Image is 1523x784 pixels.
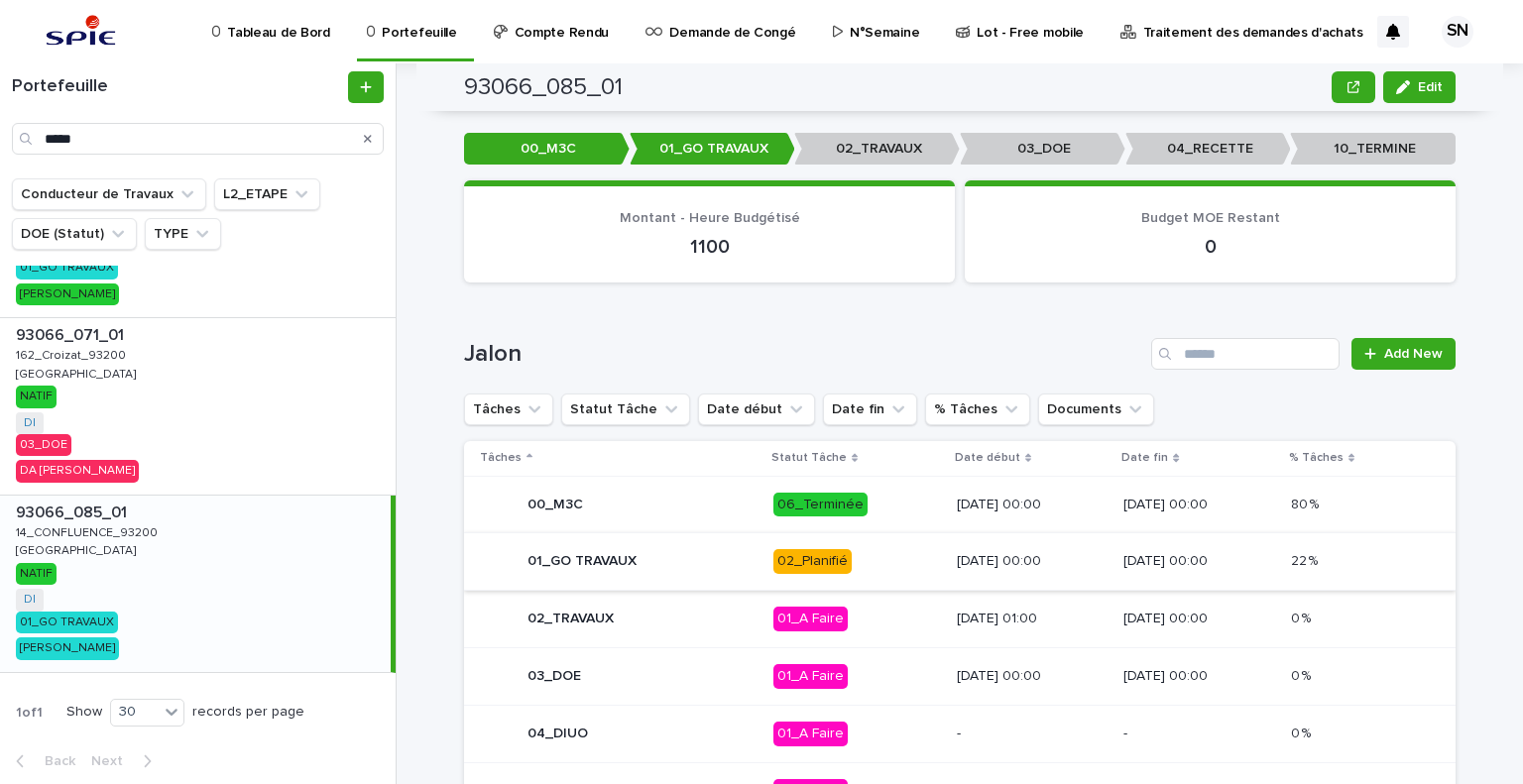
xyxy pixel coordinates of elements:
[957,726,1109,742] p: -
[527,611,614,627] p: 02_TRAVAUX
[1038,393,1154,425] button: Documents
[16,522,162,540] p: 14_CONFLUENCE_93200
[16,386,57,407] div: NATIF
[1418,80,1443,94] span: Edit
[957,497,1109,513] p: [DATE] 00:00
[620,211,800,225] span: Montant - Heure Budgétisé
[771,447,847,469] p: Statut Tâche
[1125,133,1291,166] p: 04_RECETTE
[1123,668,1275,685] p: [DATE] 00:00
[527,726,588,742] p: 04_DIUO
[925,393,1030,425] button: % Tâches
[527,553,637,570] p: 01_GO TRAVAUX
[1351,338,1456,370] a: Add New
[464,533,1456,591] tr: 01_GO TRAVAUX02_Planifié[DATE] 00:00[DATE] 00:0022 %22 %
[1121,447,1168,469] p: Date fin
[464,476,1456,533] tr: 00_M3C06_Terminée[DATE] 00:00[DATE] 00:0080 %80 %
[1384,347,1443,361] span: Add New
[1291,549,1322,570] p: 22 %
[1291,664,1315,685] p: 0 %
[464,591,1456,648] tr: 02_TRAVAUX01_A Faire[DATE] 01:00[DATE] 00:000 %0 %
[12,76,344,98] h1: Portefeuille
[464,705,1456,762] tr: 04_DIUO01_A Faire--0 %0 %
[16,500,131,522] p: 93066_085_01
[12,123,384,155] input: Search
[955,447,1020,469] p: Date début
[773,664,848,689] div: 01_A Faire
[1442,16,1473,48] div: SN
[145,218,221,250] button: TYPE
[773,607,848,631] div: 01_A Faire
[16,434,71,456] div: 03_DOE
[561,393,690,425] button: Statut Tâche
[16,283,119,305] div: [PERSON_NAME]
[527,497,583,513] p: 00_M3C
[16,460,139,482] div: DA [PERSON_NAME]
[111,702,159,723] div: 30
[464,647,1456,705] tr: 03_DOE01_A Faire[DATE] 00:00[DATE] 00:000 %0 %
[16,257,118,279] div: 01_GO TRAVAUX
[1383,71,1456,103] button: Edit
[464,340,1143,369] h1: Jalon
[989,235,1432,259] p: 0
[1291,722,1315,742] p: 0 %
[1123,611,1275,627] p: [DATE] 00:00
[957,668,1109,685] p: [DATE] 00:00
[1151,338,1340,370] input: Search
[12,178,206,210] button: Conducteur de Travaux
[40,12,122,52] img: svstPd6MQfCT1uX1QGkG
[773,722,848,746] div: 01_A Faire
[33,754,75,768] span: Back
[1289,447,1344,469] p: % Tâches
[16,637,119,659] div: [PERSON_NAME]
[698,393,815,425] button: Date début
[464,133,630,166] p: 00_M3C
[16,322,128,345] p: 93066_071_01
[1123,726,1275,742] p: -
[488,235,931,259] p: 1100
[480,447,522,469] p: Tâches
[66,704,102,721] p: Show
[823,393,917,425] button: Date fin
[91,754,135,768] span: Next
[1291,493,1323,513] p: 80 %
[16,540,140,558] p: [GEOGRAPHIC_DATA]
[630,133,795,166] p: 01_GO TRAVAUX
[83,752,168,770] button: Next
[464,73,623,102] h2: 93066_085_01
[214,178,320,210] button: L2_ETAPE
[957,553,1109,570] p: [DATE] 00:00
[794,133,960,166] p: 02_TRAVAUX
[1141,211,1280,225] span: Budget MOE Restant
[16,345,130,363] p: 162_Croizat_93200
[1123,497,1275,513] p: [DATE] 00:00
[192,704,304,721] p: records per page
[773,549,852,574] div: 02_Planifié
[527,668,581,685] p: 03_DOE
[1291,607,1315,627] p: 0 %
[957,611,1109,627] p: [DATE] 01:00
[960,133,1125,166] p: 03_DOE
[773,493,868,517] div: 06_Terminée
[24,416,36,430] a: DI
[1123,553,1275,570] p: [DATE] 00:00
[16,364,140,382] p: [GEOGRAPHIC_DATA]
[12,218,137,250] button: DOE (Statut)
[16,563,57,585] div: NATIF
[464,393,553,425] button: Tâches
[16,612,118,633] div: 01_GO TRAVAUX
[1290,133,1456,166] p: 10_TERMINE
[24,593,36,607] a: DI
